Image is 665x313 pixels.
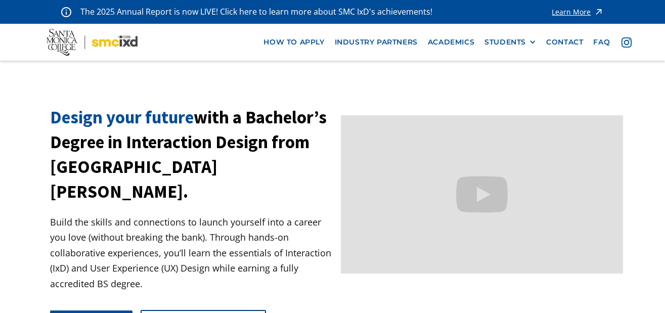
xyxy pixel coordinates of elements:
a: contact [541,33,588,52]
div: STUDENTS [484,38,536,47]
a: Learn More [552,5,604,19]
span: Design your future [50,106,194,128]
img: Santa Monica College - SMC IxD logo [47,29,138,56]
h1: with a Bachelor’s Degree in Interaction Design from [GEOGRAPHIC_DATA][PERSON_NAME]. [50,105,333,204]
a: Academics [423,33,479,52]
iframe: Design your future with a Bachelor's Degree in Interaction Design from Santa Monica College [341,115,624,274]
p: The 2025 Annual Report is now LIVE! Click here to learn more about SMC IxD's achievements! [80,5,433,19]
p: Build the skills and connections to launch yourself into a career you love (without breaking the ... [50,214,333,292]
a: faq [588,33,615,52]
a: how to apply [258,33,329,52]
img: icon - arrow - alert [594,5,604,19]
a: industry partners [330,33,423,52]
img: icon - information - alert [61,7,71,17]
div: STUDENTS [484,38,526,47]
div: Learn More [552,9,591,16]
img: icon - instagram [622,37,632,48]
